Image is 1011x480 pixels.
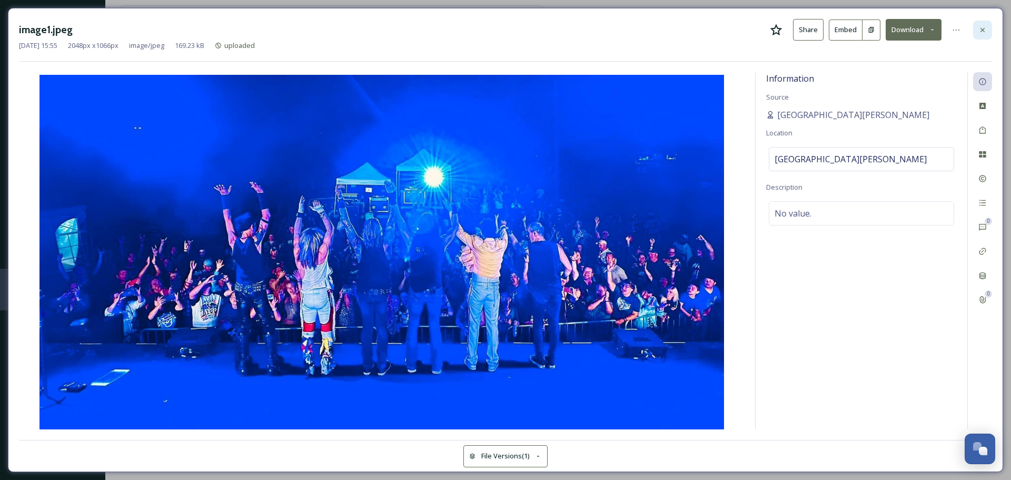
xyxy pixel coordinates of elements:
div: 0 [985,290,992,298]
span: Description [766,182,802,192]
span: [GEOGRAPHIC_DATA][PERSON_NAME] [777,109,929,121]
span: uploaded [224,41,255,50]
span: 2048 px x 1066 px [68,41,118,51]
button: Share [793,19,824,41]
span: [DATE] 15:55 [19,41,57,51]
button: File Versions(1) [463,445,548,467]
button: Open Chat [965,434,995,464]
span: Information [766,73,814,84]
span: [GEOGRAPHIC_DATA][PERSON_NAME] [775,153,927,165]
div: 0 [985,218,992,225]
span: 169.23 kB [175,41,204,51]
h3: image1.jpeg [19,22,73,37]
button: Download [886,19,941,41]
img: 1VAg4RdMrlV4hWQi60vxYvJrmNt_JoL1C.jpeg [19,75,745,432]
button: Embed [829,19,863,41]
span: No value. [775,207,811,220]
span: Location [766,128,792,138]
span: Source [766,92,789,102]
span: image/jpeg [129,41,164,51]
